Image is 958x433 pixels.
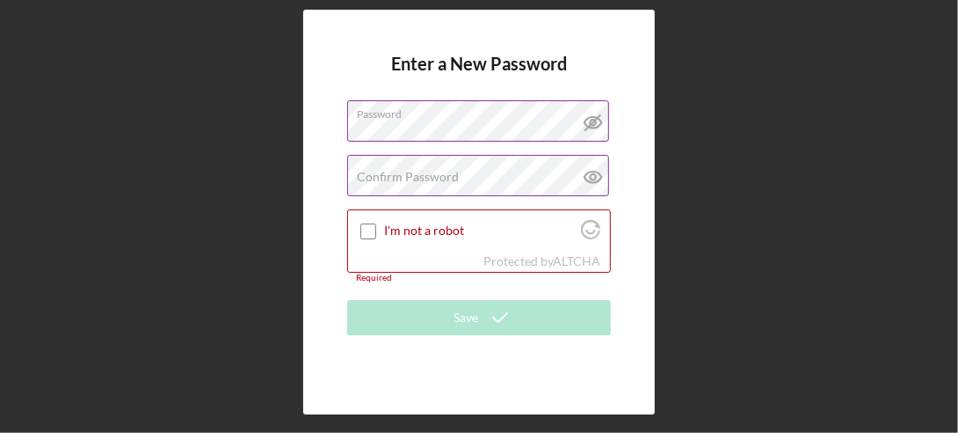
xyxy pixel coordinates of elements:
label: Confirm Password [357,170,459,184]
label: I'm not a robot [385,224,576,238]
a: Visit Altcha.org [553,253,600,268]
label: Password [357,101,610,121]
h4: Enter a New Password [391,54,567,100]
div: Protected by [483,254,600,268]
a: Visit Altcha.org [581,227,600,242]
div: Required [347,273,611,283]
div: Save [454,300,478,335]
button: Save [347,300,611,335]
